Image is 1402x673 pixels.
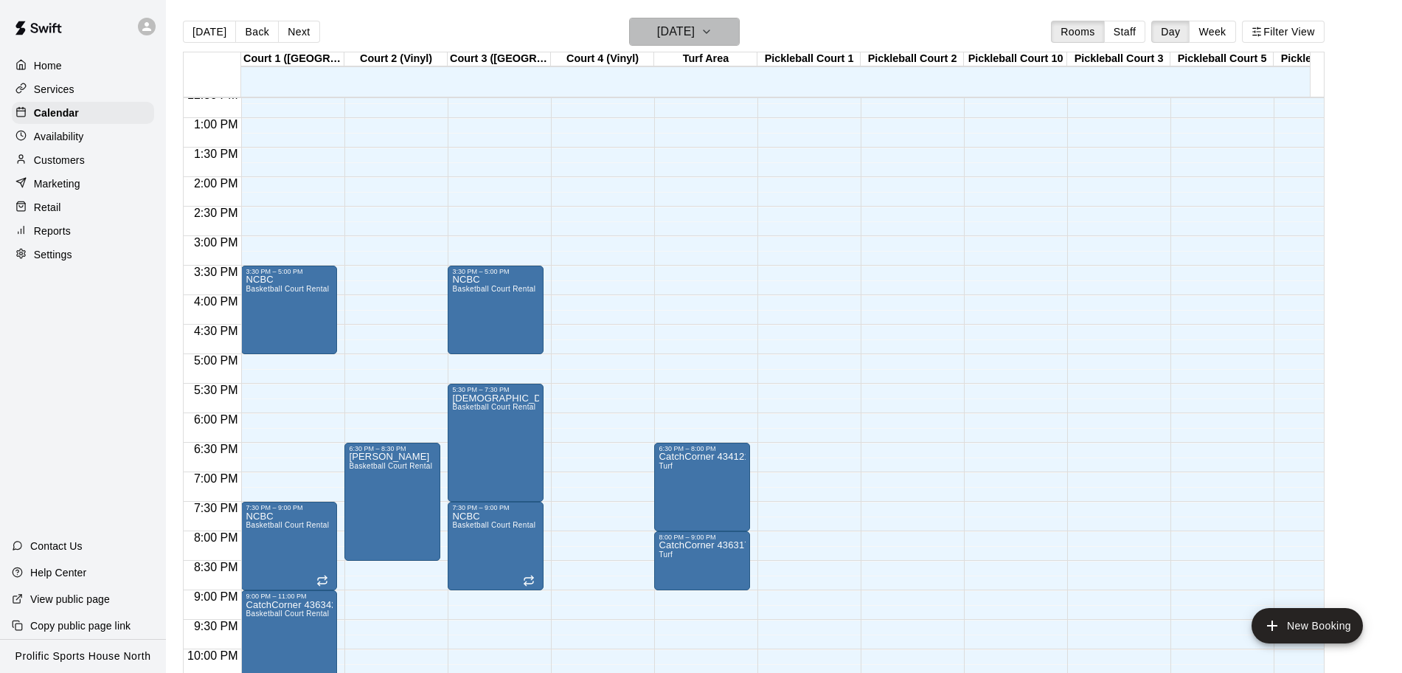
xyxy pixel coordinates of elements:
[246,593,333,600] div: 9:00 PM – 11:00 PM
[34,82,74,97] p: Services
[1189,21,1235,43] button: Week
[1067,52,1170,66] div: Pickleball Court 3
[1151,21,1190,43] button: Day
[190,590,242,603] span: 9:00 PM
[12,102,154,124] a: Calendar
[190,295,242,308] span: 4:00 PM
[1104,21,1146,43] button: Staff
[190,384,242,396] span: 5:30 PM
[1242,21,1325,43] button: Filter View
[190,266,242,278] span: 3:30 PM
[654,52,757,66] div: Turf Area
[523,575,535,587] span: Recurring event
[452,268,539,275] div: 3:30 PM – 5:00 PM
[12,244,154,266] a: Settings
[190,177,242,190] span: 2:00 PM
[452,403,535,411] span: Basketball Court Rental
[190,354,242,367] span: 5:00 PM
[235,21,279,43] button: Back
[190,443,242,455] span: 6:30 PM
[190,325,242,337] span: 4:30 PM
[190,472,242,485] span: 7:00 PM
[30,592,110,607] p: View public page
[34,153,85,168] p: Customers
[659,462,673,470] span: Turf
[241,502,337,590] div: 7:30 PM – 9:00 PM: NCBC
[12,196,154,218] a: Retail
[452,521,535,529] span: Basketball Court Rental
[757,52,861,66] div: Pickleball Court 1
[12,125,154,148] a: Availability
[190,207,242,219] span: 2:30 PM
[183,21,236,43] button: [DATE]
[246,504,333,511] div: 7:30 PM – 9:00 PM
[629,18,740,46] button: [DATE]
[190,148,242,160] span: 1:30 PM
[246,610,329,618] span: Basketball Court Rental
[34,247,72,262] p: Settings
[659,551,673,559] span: Turf
[964,52,1067,66] div: Pickleball Court 10
[190,236,242,249] span: 3:00 PM
[34,224,71,238] p: Reports
[278,21,319,43] button: Next
[452,504,539,511] div: 7:30 PM – 9:00 PM
[316,575,328,587] span: Recurring event
[12,149,154,171] a: Customers
[448,52,551,66] div: Court 3 ([GEOGRAPHIC_DATA])
[452,386,539,393] div: 5:30 PM – 7:30 PM
[659,445,746,452] div: 6:30 PM – 8:00 PM
[657,21,695,42] h6: [DATE]
[452,285,535,293] span: Basketball Court Rental
[1051,21,1104,43] button: Rooms
[190,413,242,426] span: 6:00 PM
[15,649,151,664] p: Prolific Sports House North
[190,118,242,131] span: 1:00 PM
[448,266,544,354] div: 3:30 PM – 5:00 PM: NCBC
[448,384,544,502] div: 5:30 PM – 7:30 PM: Christene Berona
[184,649,241,662] span: 10:00 PM
[448,502,544,590] div: 7:30 PM – 9:00 PM: NCBC
[12,220,154,242] a: Reports
[34,129,84,144] p: Availability
[12,173,154,195] a: Marketing
[34,58,62,73] p: Home
[654,443,750,531] div: 6:30 PM – 8:00 PM: CatchCorner 434121 Karen Contreras
[659,534,746,541] div: 8:00 PM – 9:00 PM
[30,539,83,553] p: Contact Us
[344,52,448,66] div: Court 2 (Vinyl)
[344,443,440,561] div: 6:30 PM – 8:30 PM: Mark Arce
[190,620,242,632] span: 9:30 PM
[34,176,80,191] p: Marketing
[34,200,61,215] p: Retail
[861,52,964,66] div: Pickleball Court 2
[30,565,86,580] p: Help Center
[241,52,344,66] div: Court 1 ([GEOGRAPHIC_DATA])
[1252,608,1363,643] button: add
[654,531,750,590] div: 8:00 PM – 9:00 PM: CatchCorner 436317 Casales Roofing
[190,531,242,544] span: 8:00 PM
[30,618,131,633] p: Copy public page link
[1274,52,1377,66] div: Pickleball Court 4
[190,502,242,514] span: 7:30 PM
[246,285,329,293] span: Basketball Court Rental
[349,445,436,452] div: 6:30 PM – 8:30 PM
[12,78,154,100] a: Services
[246,521,329,529] span: Basketball Court Rental
[34,106,79,120] p: Calendar
[190,561,242,573] span: 8:30 PM
[349,462,432,470] span: Basketball Court Rental
[246,268,333,275] div: 3:30 PM – 5:00 PM
[241,266,337,354] div: 3:30 PM – 5:00 PM: NCBC
[12,55,154,77] a: Home
[551,52,654,66] div: Court 4 (Vinyl)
